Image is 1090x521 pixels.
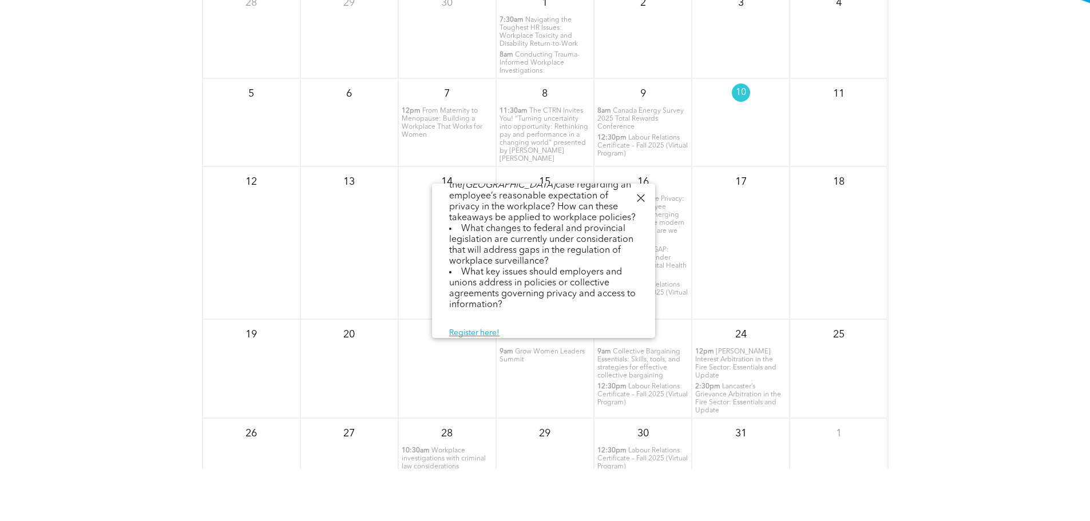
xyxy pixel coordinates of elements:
[500,108,588,162] span: The CTRN Invites You! "Turning uncertainty into opportunity: Rethinking pay and performance in a ...
[449,267,638,311] li: What key issues should employers and unions address in policies or collective agreements governin...
[597,447,627,455] span: 12:30pm
[500,51,580,74] span: Conducting Trauma-Informed Workplace Investigations
[597,107,611,115] span: 8am
[339,324,359,345] p: 20
[534,423,555,444] p: 29
[731,324,751,345] p: 24
[597,383,627,391] span: 12:30pm
[462,181,556,190] em: [GEOGRAPHIC_DATA]
[597,134,688,157] span: Labour Relations Certificate – Fall 2025 (Virtual Program)
[633,172,653,192] p: 16
[829,423,849,444] p: 1
[500,348,585,363] span: Grow Women Leaders Summit
[695,383,720,391] span: 2:30pm
[402,447,430,455] span: 10:30am
[829,83,849,104] p: 11
[731,423,751,444] p: 31
[597,134,627,142] span: 12:30pm
[731,172,751,192] p: 17
[339,83,359,104] p: 6
[500,16,524,24] span: 7:30am
[449,224,638,267] li: What changes to federal and provincial legislation are currently under consideration that will ad...
[534,172,555,192] p: 15
[241,83,261,104] p: 5
[241,423,261,444] p: 26
[402,447,486,470] span: Workplace investigations with criminal law considerations
[732,83,750,102] p: 10
[339,172,359,192] p: 13
[402,108,482,138] span: From Maternity to Menopause: Building a Workplace That Works for Women
[597,383,688,406] span: Labour Relations Certificate – Fall 2025 (Virtual Program)
[500,17,578,47] span: Navigating the Toughest HR Issues: Workplace Toxicity and Disability Return-to-Work
[597,447,688,470] span: Labour Relations Certificate – Fall 2025 (Virtual Program)
[829,172,849,192] p: 18
[597,348,680,379] span: Collective Bargaining Essentials: Skills, tools, and strategies for effective collective bargaining
[829,324,849,345] p: 25
[449,148,638,224] li: What takeaways can public and private employers glean from the Supreme Court of Canada’s decision...
[597,348,611,356] span: 9am
[241,324,261,345] p: 19
[437,172,457,192] p: 14
[437,83,457,104] p: 7
[534,83,555,104] p: 8
[597,108,684,130] span: Canada Energy Survey 2025 Total Rewards Conference
[633,423,653,444] p: 30
[695,348,714,356] span: 12pm
[449,329,500,337] a: Register here!
[695,348,776,379] span: [PERSON_NAME] Interest Arbitration in the Fire Sector: Essentials and Update
[339,423,359,444] p: 27
[500,51,513,59] span: 8am
[241,172,261,192] p: 12
[695,383,781,414] span: Lancaster’s Grievance Arbitration in the Fire Sector: Essentials and Update
[402,107,421,115] span: 12pm
[500,348,513,356] span: 9am
[633,83,653,104] p: 9
[437,423,457,444] p: 28
[500,107,528,115] span: 11:30am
